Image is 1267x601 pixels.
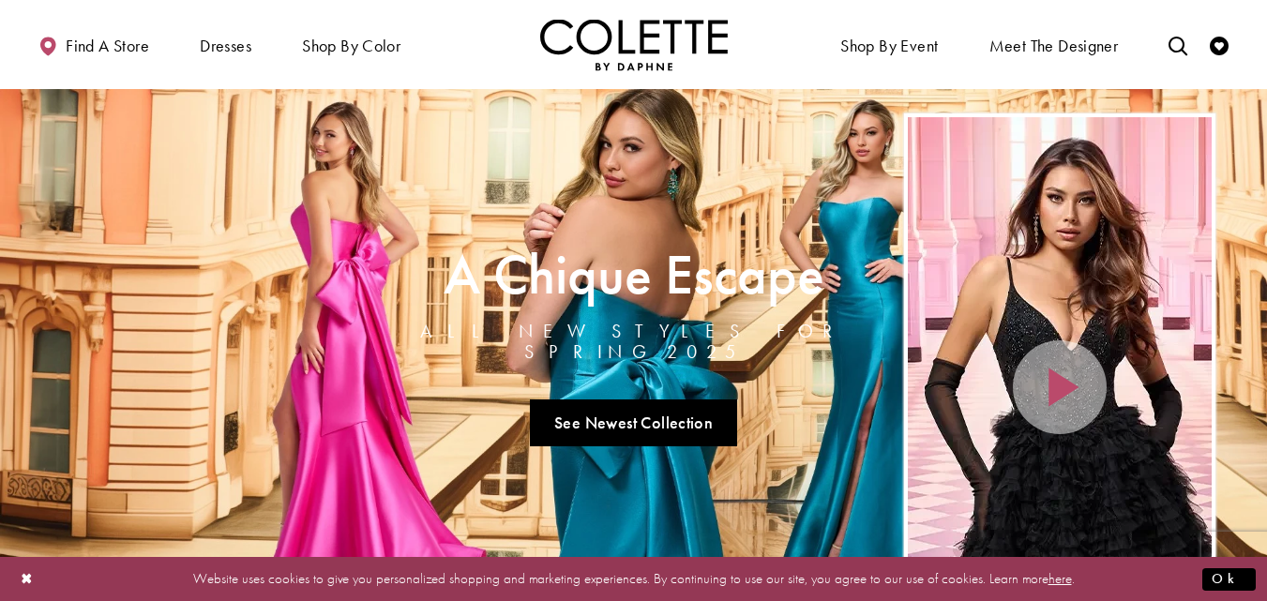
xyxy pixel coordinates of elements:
button: Close Dialog [11,563,43,595]
p: Website uses cookies to give you personalized shopping and marketing experiences. By continuing t... [135,566,1132,592]
button: Submit Dialog [1202,567,1256,591]
ul: Slider Links [363,392,904,454]
a: See Newest Collection A Chique Escape All New Styles For Spring 2025 [530,399,738,446]
a: here [1048,569,1072,588]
